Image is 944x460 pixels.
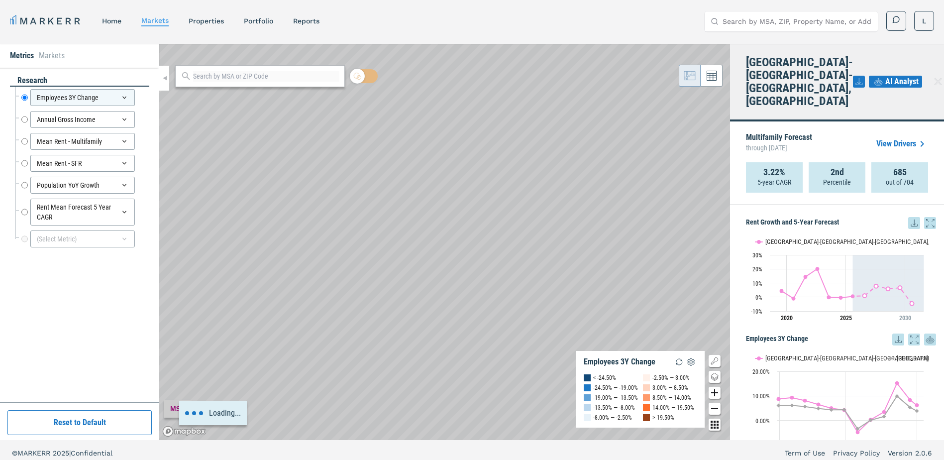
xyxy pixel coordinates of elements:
[757,177,791,187] p: 5-year CAGR
[746,229,929,329] svg: Interactive chart
[652,393,691,403] div: 8.50% — 14.00%
[30,177,135,194] div: Population YoY Growth
[915,403,919,407] path: Saturday, 14 Jun, 20:00, 6.22. Miami-Fort Lauderdale-West Palm Beach, FL.
[7,410,152,435] button: Reset to Default
[30,230,135,247] div: (Select Metric)
[752,393,770,400] text: 10.00%
[652,373,690,383] div: -2.50% — 3.00%
[593,413,632,423] div: -8.00% — -2.50%
[833,448,880,458] a: Privacy Policy
[593,373,616,383] div: < -24.50%
[593,383,638,393] div: -24.50% — -19.00%
[755,238,876,245] button: Show Miami-Fort Lauderdale-West Palm Beach, FL
[888,448,932,458] a: Version 2.0.6
[804,275,808,279] path: Thursday, 29 Jul, 20:00, 14.34. Miami-Fort Lauderdale-West Palm Beach, FL.
[752,252,762,259] text: 30%
[30,199,135,226] div: Rent Mean Forecast 5 Year CAGR
[746,141,812,154] span: through [DATE]
[709,387,721,399] button: Zoom in map button
[777,403,781,407] path: Sunday, 14 Dec, 19:00, 6.09. USA.
[856,427,860,431] path: Monday, 14 Dec, 19:00, -3.37. USA.
[869,418,873,422] path: Tuesday, 14 Dec, 19:00, 0.15. USA.
[652,383,688,393] div: 3.00% — 8.50%
[840,315,852,322] tspan: 2025
[10,50,34,62] li: Metrics
[30,155,135,172] div: Mean Rent - SFR
[886,177,914,187] p: out of 704
[755,418,770,425] text: 0.00%
[876,138,928,150] a: View Drivers
[885,76,919,88] span: AI Analyst
[746,56,853,108] h4: [GEOGRAPHIC_DATA]-[GEOGRAPHIC_DATA]-[GEOGRAPHIC_DATA], [GEOGRAPHIC_DATA]
[792,296,796,300] path: Wednesday, 29 Jul, 20:00, -1.02. Miami-Fort Lauderdale-West Palm Beach, FL.
[709,371,721,383] button: Change style map button
[869,76,922,88] button: AI Analyst
[709,355,721,367] button: Show/Hide Legend Map Button
[908,398,912,402] path: Saturday, 14 Dec, 19:00, 8.33. Miami-Fort Lauderdale-West Palm Beach, FL.
[755,294,762,301] text: 0%
[17,449,53,457] span: MARKERR
[777,397,781,401] path: Sunday, 14 Dec, 19:00, 8.74. Miami-Fort Lauderdale-West Palm Beach, FL.
[179,401,247,425] div: Loading...
[882,414,886,418] path: Wednesday, 14 Dec, 19:00, 1.62. USA.
[908,405,912,409] path: Saturday, 14 Dec, 19:00, 5.33. USA.
[102,17,121,25] a: home
[914,11,934,31] button: L
[816,267,820,271] path: Friday, 29 Jul, 20:00, 20.02. Miami-Fort Lauderdale-West Palm Beach, FL.
[817,402,821,406] path: Thursday, 14 Dec, 19:00, 6.52. Miami-Fort Lauderdale-West Palm Beach, FL.
[10,14,82,28] a: MARKERR
[899,315,911,322] tspan: 2030
[752,368,770,375] text: 20.00%
[752,280,762,287] text: 10%
[922,16,926,26] span: L
[593,403,635,413] div: -13.50% — -8.00%
[746,217,936,229] h5: Rent Growth and 5-Year Forecast
[652,413,674,423] div: > 19.50%
[10,75,149,87] div: research
[893,167,907,177] strong: 685
[751,308,762,315] text: -10%
[830,408,834,412] path: Friday, 14 Dec, 19:00, 4.33. USA.
[746,133,812,154] p: Multifamily Forecast
[895,394,899,398] path: Thursday, 14 Dec, 19:00, 9.94. USA.
[685,356,697,368] img: Settings
[763,167,785,177] strong: 3.22%
[162,426,206,437] a: Mapbox logo
[886,287,890,291] path: Saturday, 29 Jul, 20:00, 5.86. Miami-Fort Lauderdale-West Palm Beach, FL.
[842,408,846,412] path: Saturday, 14 Dec, 19:00, 4.39. USA.
[895,381,899,385] path: Thursday, 14 Dec, 19:00, 15.17. Miami-Fort Lauderdale-West Palm Beach, FL.
[785,448,825,458] a: Term of Use
[723,11,872,31] input: Search by MSA, ZIP, Property Name, or Address
[293,17,319,25] a: reports
[803,398,807,402] path: Wednesday, 14 Dec, 19:00, 8.11. Miami-Fort Lauderdale-West Palm Beach, FL.
[874,284,878,288] path: Thursday, 29 Jul, 20:00, 7.76. Miami-Fort Lauderdale-West Palm Beach, FL.
[673,356,685,368] img: Reload Legend
[780,289,784,293] path: Monday, 29 Jul, 20:00, 4.31. Miami-Fort Lauderdale-West Palm Beach, FL.
[746,334,936,345] h5: Employees 3Y Change
[781,315,793,322] tspan: 2020
[910,302,914,306] path: Monday, 29 Jul, 20:00, -4.6. Miami-Fort Lauderdale-West Palm Beach, FL.
[817,406,821,410] path: Thursday, 14 Dec, 19:00, 4.88. USA.
[831,167,844,177] strong: 2nd
[709,419,721,431] button: Other options map button
[790,403,794,407] path: Monday, 14 Dec, 19:00, 6.16. USA.
[803,405,807,409] path: Wednesday, 14 Dec, 19:00, 5.66. USA.
[752,266,762,273] text: 20%
[823,177,851,187] p: Percentile
[827,295,831,299] path: Saturday, 29 Jul, 20:00, -0.22. Miami-Fort Lauderdale-West Palm Beach, FL.
[53,449,71,457] span: 2025 |
[30,89,135,106] div: Employees 3Y Change
[193,71,339,82] input: Search by MSA or ZIP Code
[851,294,855,298] path: Tuesday, 29 Jul, 20:00, 0.5. Miami-Fort Lauderdale-West Palm Beach, FL.
[189,17,224,25] a: properties
[593,393,638,403] div: -19.00% — -13.50%
[30,133,135,150] div: Mean Rent - Multifamily
[71,449,112,457] span: Confidential
[898,286,902,290] path: Sunday, 29 Jul, 20:00, 6.6. Miami-Fort Lauderdale-West Palm Beach, FL.
[863,294,867,298] path: Wednesday, 29 Jul, 20:00, 1. Miami-Fort Lauderdale-West Palm Beach, FL.
[141,16,169,24] a: markets
[39,50,65,62] li: Markets
[790,396,794,400] path: Monday, 14 Dec, 19:00, 9.3. Miami-Fort Lauderdale-West Palm Beach, FL.
[746,229,936,329] div: Rent Growth and 5-Year Forecast. Highcharts interactive chart.
[244,17,273,25] a: Portfolio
